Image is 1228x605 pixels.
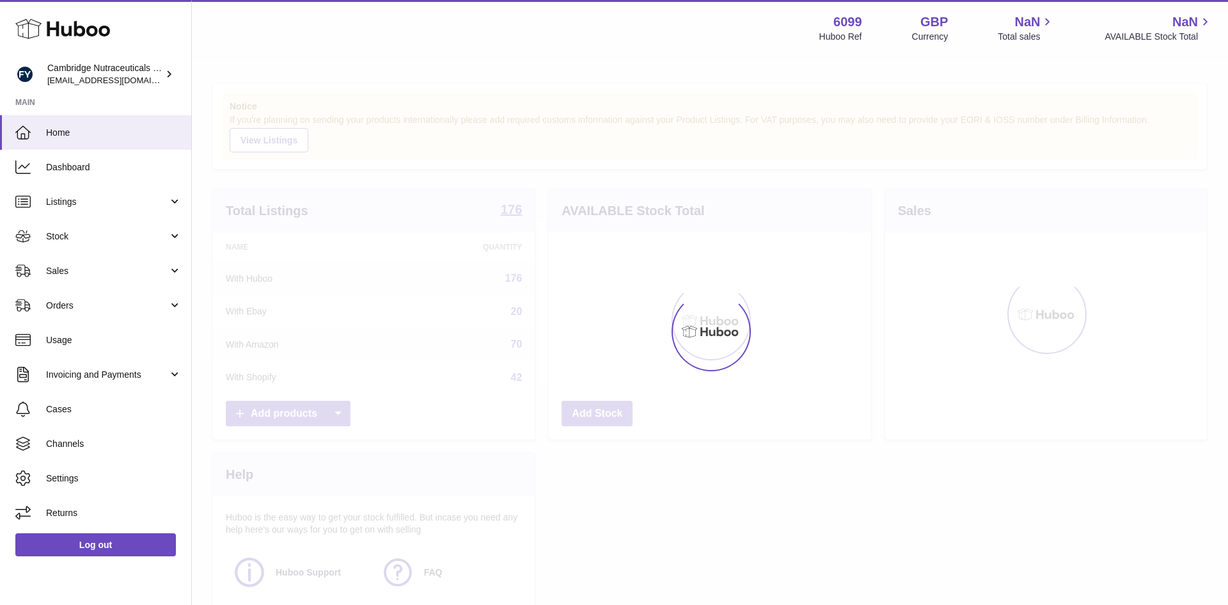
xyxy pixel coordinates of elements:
[46,127,182,139] span: Home
[46,300,168,312] span: Orders
[46,507,182,519] span: Returns
[15,65,35,84] img: huboo@camnutra.com
[819,31,862,43] div: Huboo Ref
[46,161,182,173] span: Dashboard
[998,13,1055,43] a: NaN Total sales
[998,31,1055,43] span: Total sales
[46,196,168,208] span: Listings
[46,438,182,450] span: Channels
[46,265,168,277] span: Sales
[46,334,182,346] span: Usage
[46,403,182,415] span: Cases
[46,472,182,485] span: Settings
[833,13,862,31] strong: 6099
[1172,13,1198,31] span: NaN
[46,230,168,243] span: Stock
[1014,13,1040,31] span: NaN
[15,533,176,556] a: Log out
[46,369,168,381] span: Invoicing and Payments
[47,62,162,86] div: Cambridge Nutraceuticals Ltd
[47,75,188,85] span: [EMAIL_ADDRESS][DOMAIN_NAME]
[1105,13,1213,43] a: NaN AVAILABLE Stock Total
[912,31,949,43] div: Currency
[920,13,948,31] strong: GBP
[1105,31,1213,43] span: AVAILABLE Stock Total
